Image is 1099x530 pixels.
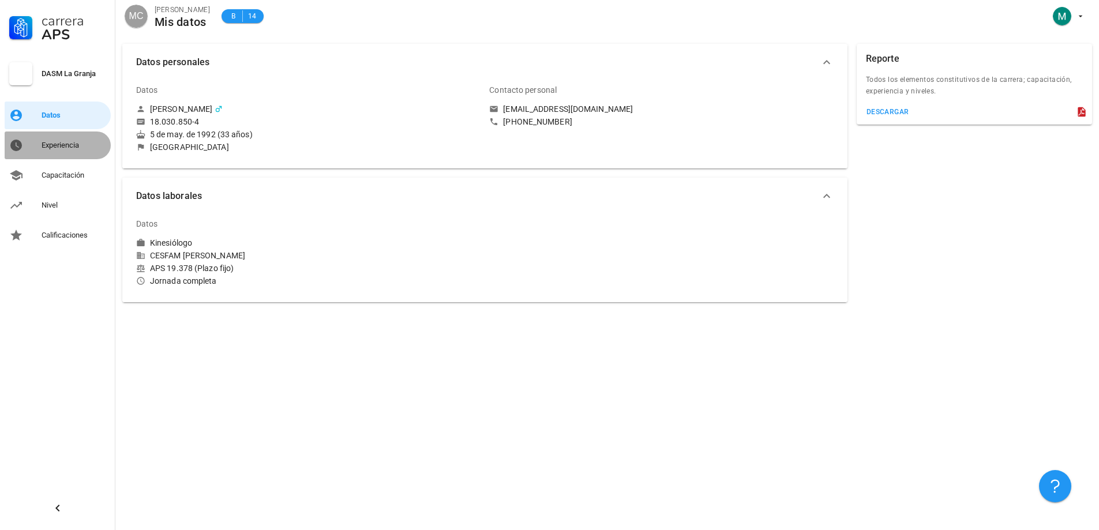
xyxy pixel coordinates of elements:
[42,69,106,78] div: DASM La Granja
[136,250,480,261] div: CESFAM [PERSON_NAME]
[857,74,1092,104] div: Todos los elementos constitutivos de la carrera; capacitación, experiencia y niveles.
[155,4,210,16] div: [PERSON_NAME]
[228,10,238,22] span: B
[42,171,106,180] div: Capacitación
[155,16,210,28] div: Mis datos
[136,129,480,140] div: 5 de may. de 1992 (33 años)
[489,76,557,104] div: Contacto personal
[136,76,158,104] div: Datos
[122,44,847,81] button: Datos personales
[489,116,833,127] a: [PHONE_NUMBER]
[866,108,909,116] div: descargar
[42,111,106,120] div: Datos
[42,231,106,240] div: Calificaciones
[5,161,111,189] a: Capacitación
[42,201,106,210] div: Nivel
[150,238,192,248] div: Kinesiólogo
[136,210,158,238] div: Datos
[247,10,257,22] span: 14
[861,104,914,120] button: descargar
[136,54,820,70] span: Datos personales
[866,44,899,74] div: Reporte
[5,102,111,129] a: Datos
[42,28,106,42] div: APS
[129,5,144,28] span: MC
[136,188,820,204] span: Datos laborales
[150,104,212,114] div: [PERSON_NAME]
[125,5,148,28] div: avatar
[5,131,111,159] a: Experiencia
[42,141,106,150] div: Experiencia
[150,116,199,127] div: 18.030.850-4
[503,104,633,114] div: [EMAIL_ADDRESS][DOMAIN_NAME]
[1053,7,1071,25] div: avatar
[150,142,229,152] div: [GEOGRAPHIC_DATA]
[136,276,480,286] div: Jornada completa
[5,221,111,249] a: Calificaciones
[489,104,833,114] a: [EMAIL_ADDRESS][DOMAIN_NAME]
[503,116,572,127] div: [PHONE_NUMBER]
[122,178,847,215] button: Datos laborales
[5,191,111,219] a: Nivel
[136,263,480,273] div: APS 19.378 (Plazo fijo)
[42,14,106,28] div: Carrera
